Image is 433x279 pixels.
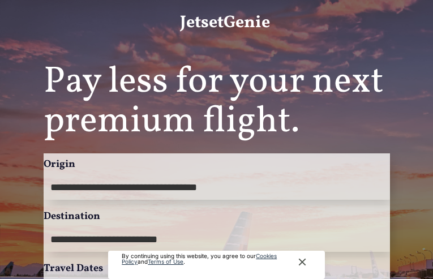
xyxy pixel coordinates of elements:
[122,253,282,264] p: By continuing using this website, you agree to our and .
[122,252,277,265] a: Cookies Policy
[148,258,183,265] a: Terms of Use
[44,205,390,225] label: Destination
[44,63,390,142] h1: Pay less for your next premium flight.
[180,11,270,35] h1: JetsetGenie
[44,153,390,173] label: Origin
[44,257,390,277] label: Travel Dates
